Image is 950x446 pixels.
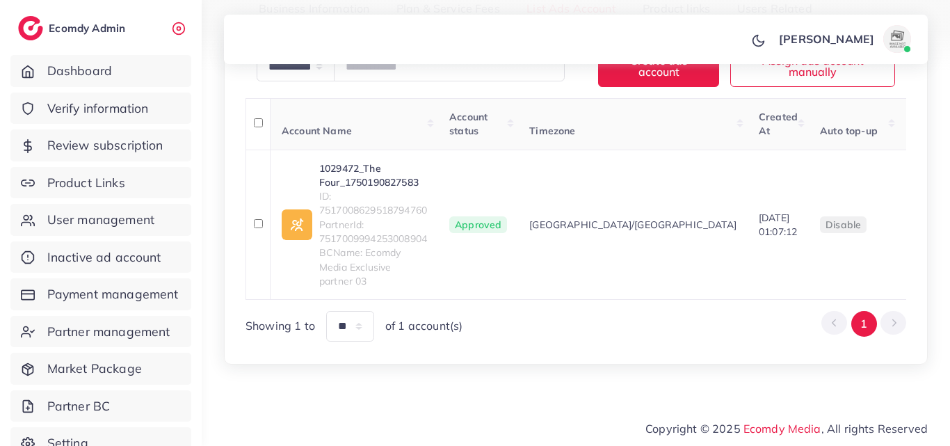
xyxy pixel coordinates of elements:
a: Product Links [10,167,191,199]
span: Verify information [47,99,149,118]
span: Copyright © 2025 [645,420,928,437]
a: Market Package [10,353,191,385]
span: Timezone [529,125,575,137]
ul: Pagination [821,311,906,337]
button: Go to page 1 [851,311,877,337]
a: Partner management [10,316,191,348]
span: Partner BC [47,397,111,415]
span: Inactive ad account [47,248,161,266]
img: logo [18,16,43,40]
a: Review subscription [10,129,191,161]
img: avatar [883,25,911,53]
span: Dashboard [47,62,112,80]
a: Inactive ad account [10,241,191,273]
a: [PERSON_NAME]avatar [771,25,917,53]
span: [DATE] 01:07:12 [759,212,797,238]
span: Product Links [47,174,125,192]
span: disable [826,218,861,231]
p: [PERSON_NAME] [779,31,874,47]
a: 1029472_The Four_1750190827583 [319,161,427,190]
span: PartnerId: 7517009994253008904 [319,218,427,246]
a: Ecomdy Media [743,422,821,436]
a: Dashboard [10,55,191,87]
span: , All rights Reserved [821,420,928,437]
a: logoEcomdy Admin [18,16,129,40]
span: Showing 1 to [245,318,315,334]
a: User management [10,204,191,236]
span: Approved [449,216,507,233]
span: Payment management [47,285,179,303]
span: ID: 7517008629518794760 [319,189,427,218]
a: Verify information [10,93,191,125]
span: Account status [449,111,488,137]
span: [GEOGRAPHIC_DATA]/[GEOGRAPHIC_DATA] [529,218,736,232]
a: Partner BC [10,390,191,422]
span: BCName: Ecomdy Media Exclusive partner 03 [319,246,427,288]
span: User management [47,211,154,229]
span: Market Package [47,360,142,378]
img: ic-ad-info.7fc67b75.svg [282,209,312,240]
h2: Ecomdy Admin [49,22,129,35]
span: of 1 account(s) [385,318,462,334]
span: Created At [759,111,798,137]
span: Auto top-up [820,125,878,137]
span: Partner management [47,323,170,341]
span: Account Name [282,125,352,137]
span: Review subscription [47,136,163,154]
a: Payment management [10,278,191,310]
